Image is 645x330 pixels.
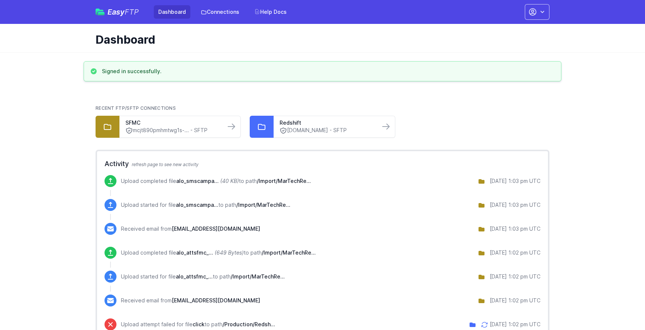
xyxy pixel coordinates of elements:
[96,105,549,111] h2: Recent FTP/SFTP Connections
[262,249,316,256] span: /Import/MarTechReports
[176,249,213,256] span: alo_attsfmc_2025-09-04-13-00-00_b1a65224-9d5d-40b6-b41c-fa0c21822fb5.csv
[231,273,285,280] span: /Import/MarTechReports
[96,9,105,15] img: easyftp_logo.png
[222,321,275,327] span: /Production/Redshift/MartechReports
[121,297,260,304] p: Received email from
[121,321,415,328] p: Upload attempt failed for file to path
[172,297,260,303] span: [EMAIL_ADDRESS][DOMAIN_NAME]
[105,159,540,169] h2: Activity
[121,273,285,280] p: Upload started for file to path
[257,178,311,184] span: /Import/MarTechReports
[236,202,290,208] span: /Import/MarTechReports
[96,8,139,16] a: EasyFTP
[121,177,311,185] p: Upload completed file to path
[176,202,218,208] span: alo_smscampaign_2025-09-04-13-00-00_bffe225b-11d9-4b96-8e86-6cde2f2f086e.csv
[121,201,290,209] p: Upload started for file to path
[125,119,219,127] a: SFMC
[490,177,540,185] div: [DATE] 1:03 pm UTC
[215,249,244,256] i: (649 Bytes)
[176,273,213,280] span: alo_attsfmc_2025-09-04-13-00-00_b1a65224-9d5d-40b6-b41c-fa0c21822fb5.csv
[490,225,540,233] div: [DATE] 1:03 pm UTC
[490,201,540,209] div: [DATE] 1:03 pm UTC
[490,321,540,328] div: [DATE] 1:02 pm UTC
[107,8,139,16] span: Easy
[490,249,540,256] div: [DATE] 1:02 pm UTC
[490,297,540,304] div: [DATE] 1:02 pm UTC
[176,178,219,184] span: alo_smscampaign_2025-09-04-13-00-00_bffe225b-11d9-4b96-8e86-6cde2f2f086e.csv
[490,273,540,280] div: [DATE] 1:02 pm UTC
[125,7,139,16] span: FTP
[125,127,219,134] a: mcjt890pmhmtwg1s-... - SFTP
[132,162,199,167] span: refresh page to see new activity
[193,321,205,327] span: click
[196,5,244,19] a: Connections
[280,127,374,134] a: [DOMAIN_NAME] - SFTP
[121,249,316,256] p: Upload completed file to path
[154,5,190,19] a: Dashboard
[102,68,162,75] h3: Signed in successfully.
[220,178,239,184] i: (40 KB)
[280,119,374,127] a: Redshift
[96,33,543,46] h1: Dashboard
[250,5,291,19] a: Help Docs
[121,225,260,233] p: Received email from
[172,225,260,232] span: [EMAIL_ADDRESS][DOMAIN_NAME]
